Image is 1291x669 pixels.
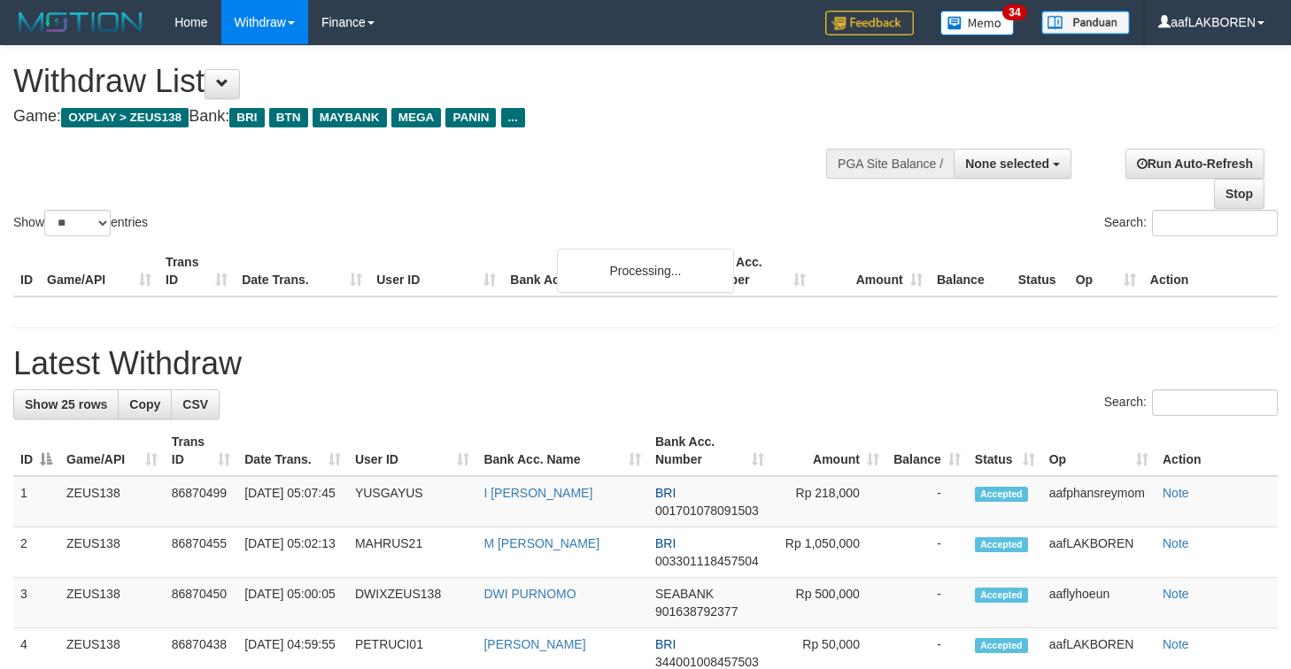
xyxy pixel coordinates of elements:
[59,527,165,578] td: ZEUS138
[1214,179,1264,209] a: Stop
[1156,426,1278,476] th: Action
[13,108,843,126] h4: Game: Bank:
[313,108,387,127] span: MAYBANK
[235,246,369,296] th: Date Trans.
[483,486,592,500] a: I [PERSON_NAME]
[501,108,525,127] span: ...
[237,476,348,527] td: [DATE] 05:07:45
[13,389,119,419] a: Show 25 rows
[483,536,599,550] a: M [PERSON_NAME]
[655,655,759,669] span: Copy 344001008457503 to clipboard
[237,426,348,476] th: Date Trans.: activate to sort column ascending
[695,246,812,296] th: Bank Acc. Number
[483,637,585,651] a: [PERSON_NAME]
[1163,486,1189,500] a: Note
[930,246,1011,296] th: Balance
[237,527,348,578] td: [DATE] 05:02:13
[771,578,886,628] td: Rp 500,000
[25,397,107,411] span: Show 25 rows
[1011,246,1069,296] th: Status
[165,527,237,578] td: 86870455
[59,426,165,476] th: Game/API: activate to sort column ascending
[165,476,237,527] td: 86870499
[171,389,220,419] a: CSV
[975,487,1028,502] span: Accepted
[1002,4,1026,20] span: 34
[369,246,503,296] th: User ID
[655,587,714,601] span: SEABANK
[655,536,676,550] span: BRI
[813,246,930,296] th: Amount
[13,527,59,578] td: 2
[1069,246,1143,296] th: Op
[1042,476,1156,527] td: aafphansreymom
[975,537,1028,552] span: Accepted
[1042,578,1156,628] td: aaflyhoeun
[965,157,1049,171] span: None selected
[61,108,189,127] span: OXPLAY > ZEUS138
[975,638,1028,653] span: Accepted
[40,246,158,296] th: Game/API
[13,210,148,236] label: Show entries
[954,149,1071,179] button: None selected
[940,11,1015,35] img: Button%20Memo.svg
[165,426,237,476] th: Trans ID: activate to sort column ascending
[165,578,237,628] td: 86870450
[348,426,476,476] th: User ID: activate to sort column ascending
[968,426,1042,476] th: Status: activate to sort column ascending
[13,9,148,35] img: MOTION_logo.png
[445,108,496,127] span: PANIN
[13,578,59,628] td: 3
[771,527,886,578] td: Rp 1,050,000
[348,476,476,527] td: YUSGAYUS
[771,476,886,527] td: Rp 218,000
[1163,536,1189,550] a: Note
[557,249,734,293] div: Processing...
[655,486,676,500] span: BRI
[655,637,676,651] span: BRI
[118,389,172,419] a: Copy
[1163,587,1189,601] a: Note
[1104,210,1278,236] label: Search:
[59,578,165,628] td: ZEUS138
[1125,149,1264,179] a: Run Auto-Refresh
[1152,210,1278,236] input: Search:
[13,64,843,99] h1: Withdraw List
[229,108,264,127] span: BRI
[1041,11,1130,35] img: panduan.png
[503,246,695,296] th: Bank Acc. Name
[771,426,886,476] th: Amount: activate to sort column ascending
[269,108,308,127] span: BTN
[158,246,235,296] th: Trans ID
[1163,637,1189,651] a: Note
[129,397,160,411] span: Copy
[886,578,968,628] td: -
[825,11,914,35] img: Feedback.jpg
[13,246,40,296] th: ID
[655,604,738,619] span: Copy 901638792377 to clipboard
[1042,426,1156,476] th: Op: activate to sort column ascending
[648,426,771,476] th: Bank Acc. Number: activate to sort column ascending
[1143,246,1278,296] th: Action
[1152,389,1278,416] input: Search:
[348,578,476,628] td: DWIXZEUS138
[13,426,59,476] th: ID: activate to sort column descending
[886,527,968,578] td: -
[826,149,954,179] div: PGA Site Balance /
[1042,527,1156,578] td: aafLAKBOREN
[886,426,968,476] th: Balance: activate to sort column ascending
[44,210,111,236] select: Showentries
[13,476,59,527] td: 1
[1104,389,1278,416] label: Search:
[483,587,576,601] a: DWI PURNOMO
[655,504,759,518] span: Copy 001701078091503 to clipboard
[476,426,648,476] th: Bank Acc. Name: activate to sort column ascending
[182,397,208,411] span: CSV
[13,346,1278,381] h1: Latest Withdraw
[886,476,968,527] td: -
[655,554,759,568] span: Copy 003301118457504 to clipboard
[391,108,442,127] span: MEGA
[348,527,476,578] td: MAHRUS21
[59,476,165,527] td: ZEUS138
[237,578,348,628] td: [DATE] 05:00:05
